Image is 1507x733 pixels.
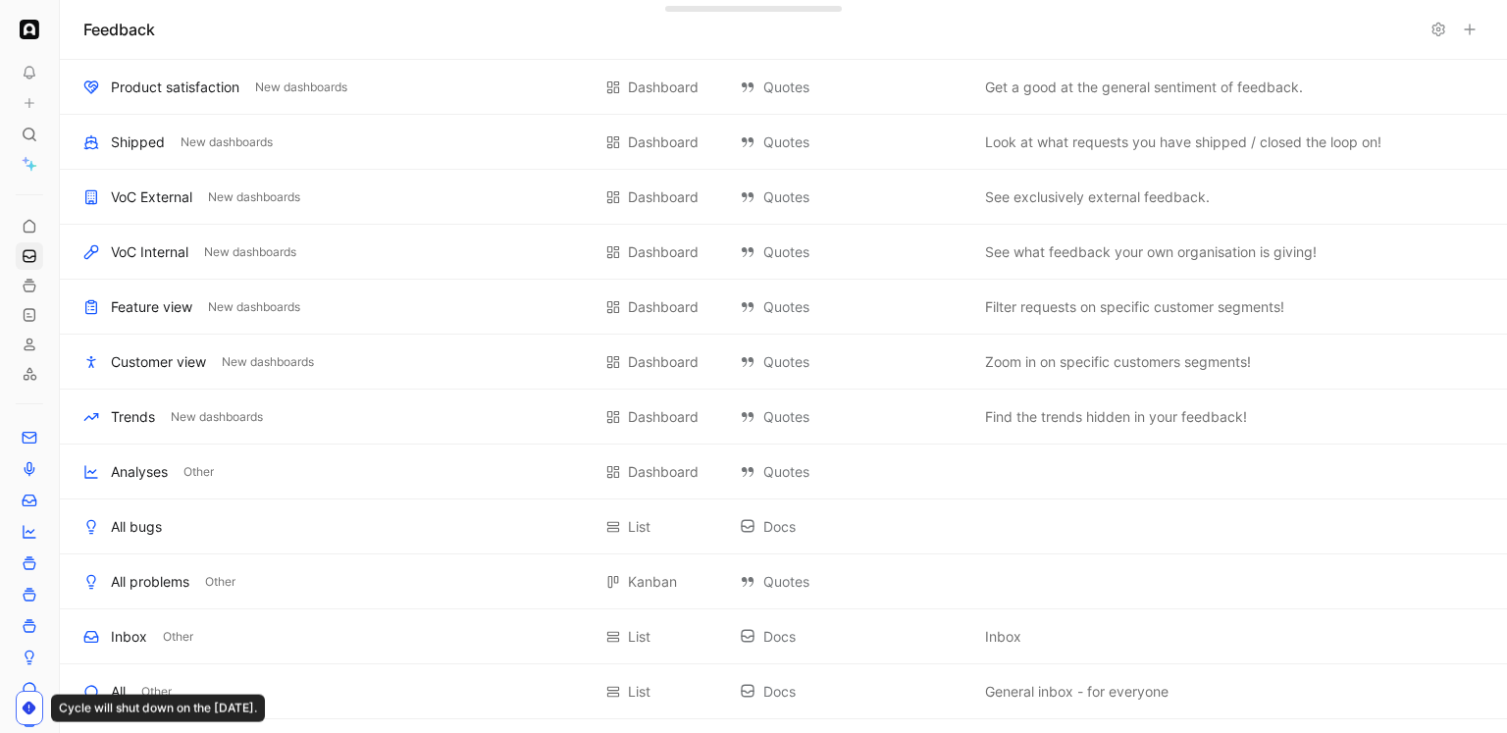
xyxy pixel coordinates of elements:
div: VoC Internal [111,240,188,264]
div: Quotes [740,405,965,429]
span: New dashboards [208,297,300,317]
div: VoC External [111,185,192,209]
button: New dashboards [204,188,304,206]
div: Quotes [740,76,965,99]
span: See exclusively external feedback. [985,185,1210,209]
div: Quotes [740,185,965,209]
div: AnalysesOtherDashboard QuotesView actions [60,445,1507,499]
span: Find the trends hidden in your feedback! [985,405,1247,429]
button: New dashboards [251,79,351,96]
span: Other [163,627,193,647]
div: Product satisfactionNew dashboardsDashboard QuotesGet a good at the general sentiment of feedback... [60,60,1507,115]
div: Docs [740,515,965,539]
div: Quotes [740,131,965,154]
span: New dashboards [222,352,314,372]
div: List [628,515,650,539]
div: Dashboard [628,131,699,154]
span: Get a good at the general sentiment of feedback. [985,76,1303,99]
button: New dashboards [204,298,304,316]
div: All [111,680,126,704]
button: See what feedback your own organisation is giving! [981,240,1321,264]
div: Customer viewNew dashboardsDashboard QuotesZoom in on specific customers segments!View actions [60,335,1507,390]
div: ShippedNew dashboardsDashboard QuotesLook at what requests you have shipped / closed the loop on!... [60,115,1507,170]
button: Inbox [981,625,1025,649]
button: Other [159,628,197,646]
span: New dashboards [208,187,300,207]
div: Feature viewNew dashboardsDashboard QuotesFilter requests on specific customer segments!View actions [60,280,1507,335]
div: Dashboard [628,350,699,374]
button: New dashboards [218,353,318,371]
div: Quotes [740,350,965,374]
div: Shipped [111,131,165,154]
button: Other [201,573,239,591]
div: VoC InternalNew dashboardsDashboard QuotesSee what feedback your own organisation is giving!View ... [60,225,1507,280]
div: Customer view [111,350,206,374]
button: Find the trends hidden in your feedback! [981,405,1251,429]
span: Inbox [985,625,1021,649]
button: Other [137,683,176,701]
div: Dashboard [628,460,699,484]
button: Get a good at the general sentiment of feedback. [981,76,1307,99]
div: Dashboard [628,295,699,319]
button: Ada [16,16,43,43]
div: Feature view [111,295,192,319]
button: General inbox - for everyone [981,680,1172,704]
span: See what feedback your own organisation is giving! [985,240,1317,264]
span: Other [205,572,235,592]
div: All problemsOtherKanban QuotesView actions [60,554,1507,609]
div: AllOtherList DocsGeneral inbox - for everyoneView actions [60,664,1507,719]
span: General inbox - for everyone [985,680,1169,704]
div: Dashboard [628,240,699,264]
div: Dashboard [628,185,699,209]
button: New dashboards [200,243,300,261]
div: All bugs [111,515,162,539]
div: All problems [111,570,189,594]
div: List [628,680,650,704]
div: Inbox [111,625,147,649]
span: New dashboards [255,78,347,97]
div: Quotes [740,570,965,594]
div: All bugsList DocsView actions [60,499,1507,554]
img: Ada [20,20,39,39]
button: New dashboards [167,408,267,426]
button: Filter requests on specific customer segments! [981,295,1288,319]
div: Quotes [740,240,965,264]
span: Other [141,682,172,702]
button: Look at what requests you have shipped / closed the loop on! [981,131,1385,154]
button: Other [180,463,218,481]
span: Other [183,462,214,482]
div: Quotes [740,460,965,484]
div: Trends [111,405,155,429]
button: Zoom in on specific customers segments! [981,350,1255,374]
span: New dashboards [204,242,296,262]
div: Dashboard [628,405,699,429]
div: Analyses [111,460,168,484]
div: TrendsNew dashboardsDashboard QuotesFind the trends hidden in your feedback!View actions [60,390,1507,445]
button: New dashboards [177,133,277,151]
div: Docs [740,680,965,704]
button: See exclusively external feedback. [981,185,1214,209]
span: New dashboards [171,407,263,427]
div: Cycle will shut down on the [DATE]. [51,695,265,722]
div: InboxOtherList DocsInboxView actions [60,609,1507,664]
div: Quotes [740,295,965,319]
span: New dashboards [181,132,273,152]
span: Look at what requests you have shipped / closed the loop on! [985,131,1381,154]
h1: Feedback [83,18,155,41]
div: Product satisfaction [111,76,239,99]
span: Filter requests on specific customer segments! [985,295,1284,319]
div: VoC ExternalNew dashboardsDashboard QuotesSee exclusively external feedback.View actions [60,170,1507,225]
div: List [628,625,650,649]
div: Docs [740,625,965,649]
span: Zoom in on specific customers segments! [985,350,1251,374]
div: Dashboard [628,76,699,99]
div: Kanban [628,570,677,594]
